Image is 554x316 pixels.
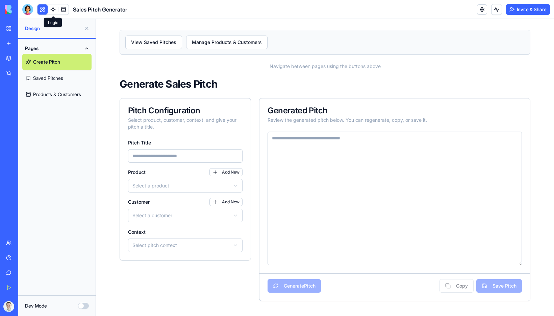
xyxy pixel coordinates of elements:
[506,4,550,15] button: Invite & Share
[114,149,147,157] button: Add New
[25,25,81,32] span: Design
[114,179,147,187] button: Add New
[32,121,55,127] label: Pitch Title
[44,18,62,27] div: Logic
[32,88,147,96] div: Pitch Configuration
[73,5,127,14] span: Sales Pitch Generator
[29,17,86,30] a: View Saved Pitches
[24,59,434,71] h1: Generate Sales Pitch
[22,43,92,54] button: Pages
[32,98,147,111] div: Select product, customer, context, and give your pitch a title.
[32,210,50,216] label: Context
[172,88,426,96] div: Generated Pitch
[5,5,47,14] img: logo
[90,17,172,30] a: Manage Products & Customers
[24,44,434,51] p: Navigate between pages using the buttons above
[22,54,92,70] a: Create Pitch
[32,151,50,156] label: Product
[22,86,92,103] a: Products & Customers
[3,301,14,312] img: ACg8ocJvaZlSjJuH8RofzJS8wCuIYToM1tXjU6S0rmGa1ZZ1kJr2Ry8=s96-c
[172,98,426,105] div: Review the generated pitch below. You can regenerate, copy, or save it.
[32,181,54,185] label: Customer
[22,70,92,86] a: Saved Pitches
[25,302,47,309] label: Dev Mode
